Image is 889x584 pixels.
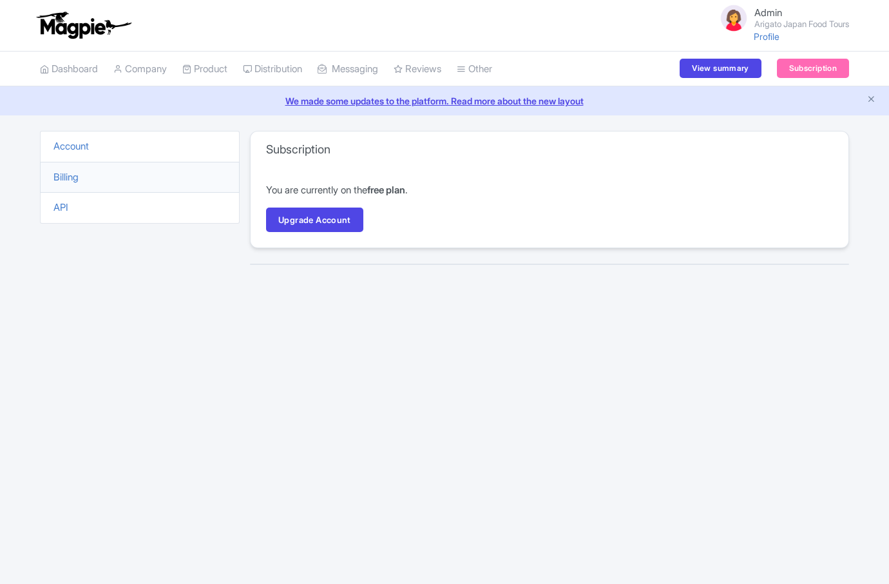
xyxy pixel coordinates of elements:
small: Arigato Japan Food Tours [754,20,849,28]
a: Billing [53,171,79,183]
a: Distribution [243,52,302,87]
h3: Subscription [266,142,330,157]
a: Profile [754,31,779,42]
a: Upgrade Account [266,208,363,232]
a: Product [182,52,227,87]
a: Subscription [777,59,849,78]
a: Admin Arigato Japan Food Tours [711,3,849,34]
strong: free plan [367,184,405,196]
p: You are currently on the . [266,183,833,198]
a: API [53,201,68,213]
a: Account [53,140,89,152]
a: We made some updates to the platform. Read more about the new layout [8,94,881,108]
a: Dashboard [40,52,98,87]
a: Other [457,52,492,87]
a: View summary [680,59,761,78]
img: avatar_key_member-9c1dde93af8b07d7383eb8b5fb890c87.png [718,3,749,34]
a: Messaging [318,52,378,87]
span: Admin [754,6,782,19]
a: Reviews [394,52,441,87]
button: Close announcement [866,93,876,108]
a: Company [113,52,167,87]
img: logo-ab69f6fb50320c5b225c76a69d11143b.png [33,11,133,39]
